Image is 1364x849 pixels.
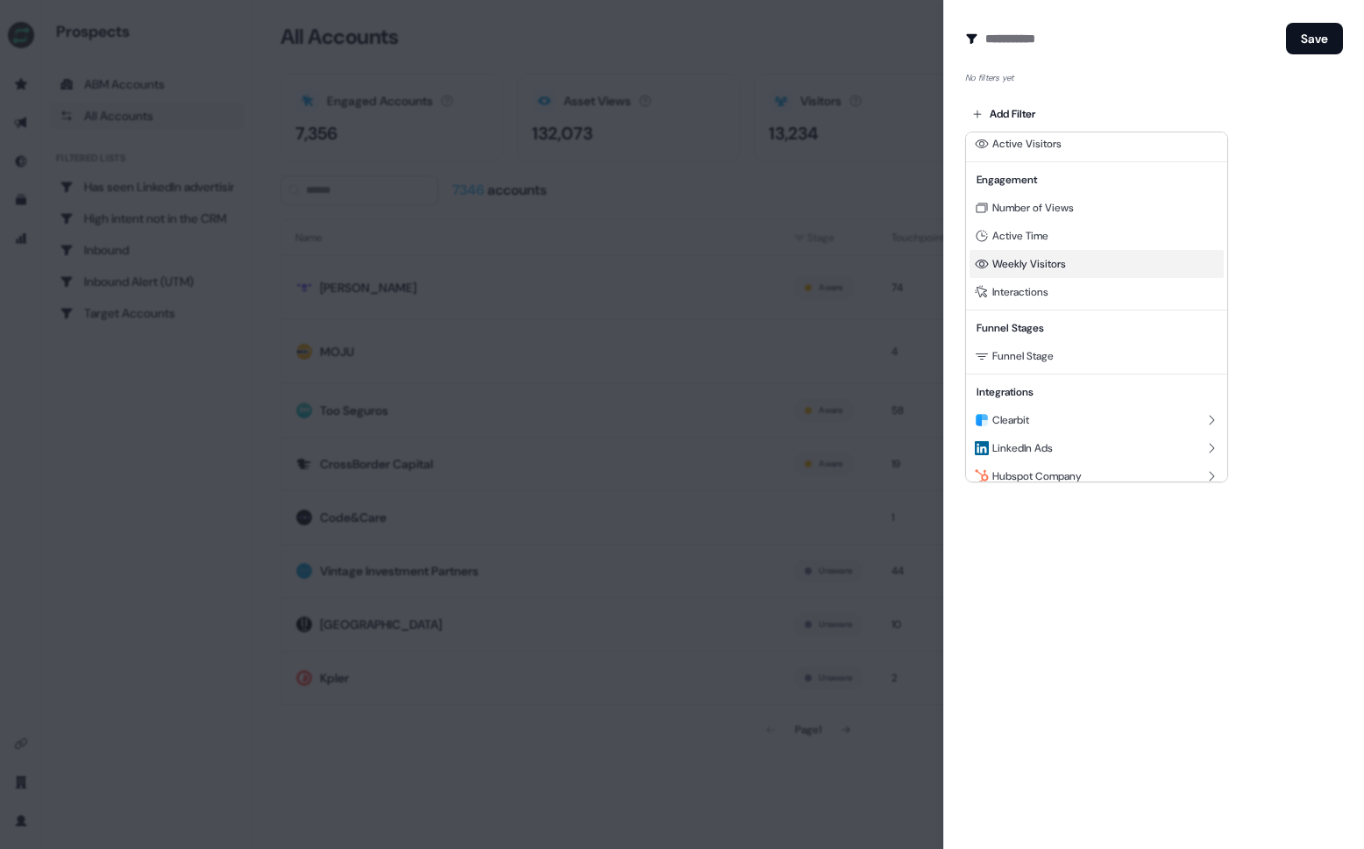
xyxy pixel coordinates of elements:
[970,166,1224,194] div: Engagement
[992,137,1062,151] span: Active Visitors
[970,378,1224,406] div: Integrations
[970,314,1224,342] div: Funnel Stages
[992,257,1066,271] span: Weekly Visitors
[992,285,1048,299] span: Interactions
[992,349,1054,363] span: Funnel Stage
[992,201,1074,215] span: Number of Views
[965,132,1228,482] div: Add Filter
[992,441,1053,455] span: LinkedIn Ads
[992,229,1048,243] span: Active Time
[992,469,1082,483] span: Hubspot Company
[992,413,1029,427] span: Clearbit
